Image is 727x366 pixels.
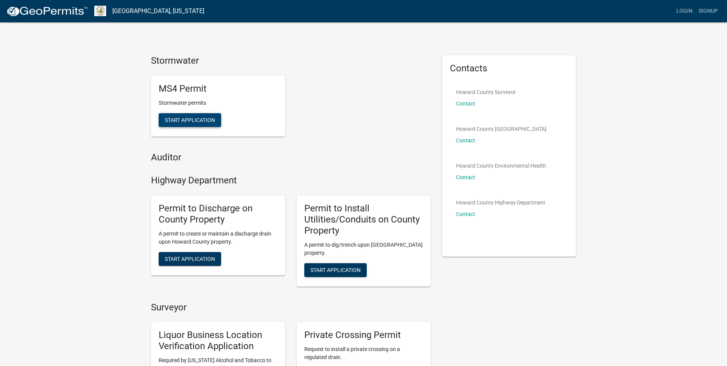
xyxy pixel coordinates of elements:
[450,63,569,74] h5: Contacts
[673,4,696,18] a: Login
[112,5,204,18] a: [GEOGRAPHIC_DATA], [US_STATE]
[304,203,423,236] h5: Permit to Install Utilities/Conduits on County Property
[456,200,545,205] p: Howard County Highway Department
[94,6,106,16] img: Howard County, Indiana
[159,252,221,266] button: Start Application
[159,83,277,94] h5: MS4 Permit
[151,175,431,186] h4: Highway Department
[456,101,475,107] a: Contact
[304,330,423,341] h5: Private Crossing Permit
[151,152,431,163] h4: Auditor
[151,302,431,313] h4: Surveyor
[151,55,431,66] h4: Stormwater
[165,117,215,123] span: Start Application
[304,345,423,361] p: Request to install a private crossing on a regulated drain.
[304,241,423,257] p: A permit to dig/trench upon [GEOGRAPHIC_DATA] property.
[696,4,721,18] a: Signup
[159,203,277,225] h5: Permit to Discharge on County Property
[456,163,546,168] p: Howard County Environmental Health
[159,99,277,107] p: Stormwater permits
[159,113,221,127] button: Start Application
[159,230,277,246] p: A permit to create or maintain a discharge drain upon Howard County property.
[456,89,516,95] p: Howard County Surveyor
[159,330,277,352] h5: Liquor Business Location Verification Application
[456,211,475,217] a: Contact
[310,267,361,273] span: Start Application
[165,256,215,262] span: Start Application
[304,263,367,277] button: Start Application
[456,174,475,180] a: Contact
[456,126,546,132] p: Howard County [GEOGRAPHIC_DATA]
[456,137,475,143] a: Contact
